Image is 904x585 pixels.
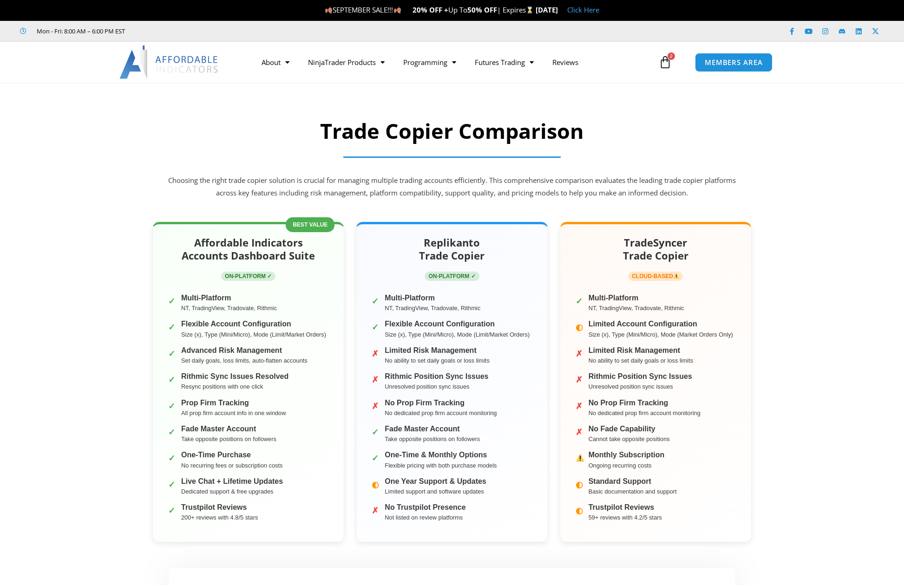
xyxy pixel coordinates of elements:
span: ◐ [576,503,584,512]
strong: Rithmic Position Sync Issues [589,372,692,381]
img: 🍂 [394,6,401,13]
small: Unresolved position sync issues [589,383,673,390]
strong: No Prop Firm Tracking [589,398,701,407]
span: ✓ [168,477,177,486]
strong: Rithmic Position Sync Issues [385,372,488,381]
small: No dedicated prop firm account monitoring [385,409,497,416]
img: ⚠ [576,454,584,462]
small: Size (x), Type (Mini/Micro), Mode (Limit/Market Orders) [385,331,530,338]
span: ✗ [372,372,380,381]
strong: Standard Support [589,477,677,486]
span: CLOUD-BASED [628,272,683,281]
small: No recurring fees or subscription costs [181,462,282,469]
h2: Trade Copier Comparison [166,117,738,145]
span: ON-PLATFORM ✓ [425,272,479,281]
strong: [DATE] [536,5,558,14]
span: ✓ [168,320,177,328]
span: ✓ [168,503,177,512]
strong: One Year Support & Updates [385,477,486,486]
small: No ability to set daily goals or loss limits [589,357,693,364]
strong: Fade Master Account [181,424,276,433]
span: MEMBERS AREA [705,59,763,66]
span: ✓ [576,294,584,302]
span: 2 [668,52,675,60]
span: ✓ [372,451,380,459]
strong: Fade Master Account [385,424,480,433]
a: NinjaTrader Products [299,52,394,73]
h2: TradeSyncer Trade Copier [572,236,740,262]
span: ✓ [168,372,177,381]
small: Take opposite positions on followers [181,435,276,442]
small: Flexible pricing with both purchase models [385,462,497,469]
strong: Multi-Platform [385,293,480,302]
a: Reviews [543,52,588,73]
span: ◐ [576,320,584,328]
strong: Advanced Risk Management [181,346,308,355]
span: ✗ [576,372,584,381]
small: No ability to set daily goals or loss limits [385,357,489,364]
small: Limited support and software updates [385,488,484,495]
small: Cannot take opposite positions [589,435,670,442]
a: Futures Trading [465,52,543,73]
h2: Affordable Indicators Accounts Dashboard Suite [164,236,332,262]
strong: No Prop Firm Tracking [385,398,497,407]
span: ✓ [372,294,380,302]
span: ✓ [168,399,177,407]
small: No dedicated prop firm account monitoring [589,409,701,416]
span: ✗ [372,503,380,512]
span: ✓ [372,425,380,433]
span: ✗ [576,425,584,433]
strong: Limited Risk Management [589,346,693,355]
small: NT, TradingView, Tradovate, Rithmic [589,305,684,312]
p: Choosing the right trade copier solution is crucial for managing multiple trading accounts effici... [166,174,738,200]
small: Size (x), Type (Mini/Micro), Mode (Limit/Market Orders) [181,331,326,338]
strong: 50% OFF [467,5,497,14]
img: ⌛ [526,6,533,13]
strong: Multi-Platform [589,293,684,302]
span: ✓ [168,451,177,459]
strong: Live Chat + Lifetime Updates [181,477,283,486]
nav: Menu [252,52,656,73]
h2: Replikanto Trade Copier [368,236,536,262]
span: ✓ [168,294,177,302]
span: ✓ [168,425,177,433]
small: All prop firm account info in one window [181,409,286,416]
strong: Multi-Platform [181,293,277,302]
small: Unresolved position sync issues [385,383,469,390]
small: 200+ reviews with 4.8/5 stars [181,514,258,521]
a: Programming [394,52,465,73]
img: LogoAI | Affordable Indicators – NinjaTrader [119,45,219,79]
span: ✗ [576,346,584,355]
strong: Trustpilot Reviews [589,503,662,512]
small: Set daily goals, loss limits, auto-flatten accounts [181,357,308,364]
span: ✗ [372,399,380,407]
img: ⚠ [674,273,679,279]
strong: No Trustpilot Presence [385,503,465,512]
span: ◐ [576,477,584,486]
small: Size (x), Type (Mini/Micro), Mode (Market Orders Only) [589,331,733,338]
img: 🍂 [325,6,332,13]
strong: 20% OFF + [413,5,448,14]
a: About [252,52,299,73]
strong: Trustpilot Reviews [181,503,258,512]
strong: Monthly Subscription [589,450,665,459]
iframe: Customer reviews powered by Trustpilot [138,26,277,36]
span: Mon - Fri: 8:00 AM – 6:00 PM EST [34,26,125,37]
small: NT, TradingView, Tradovate, Rithmic [181,305,277,312]
small: Resync positions with one click [181,383,263,390]
strong: Flexible Account Configuration [181,319,326,328]
strong: One-Time & Monthly Options [385,450,497,459]
small: Ongoing recurring costs [589,462,652,469]
span: ✓ [372,320,380,328]
a: 2 [645,49,686,76]
span: ◐ [372,477,380,486]
span: ✗ [576,399,584,407]
small: 59+ reviews with 4.2/5 stars [589,514,662,521]
a: MEMBERS AREA [695,53,773,72]
span: SEPTEMBER SALE!!! Up To | Expires [325,5,535,14]
strong: No Fade Capability [589,424,670,433]
span: ✓ [168,346,177,355]
small: Dedicated support & free upgrades [181,488,273,495]
a: Click Here [567,5,599,14]
small: Not listed on review platforms [385,514,463,521]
